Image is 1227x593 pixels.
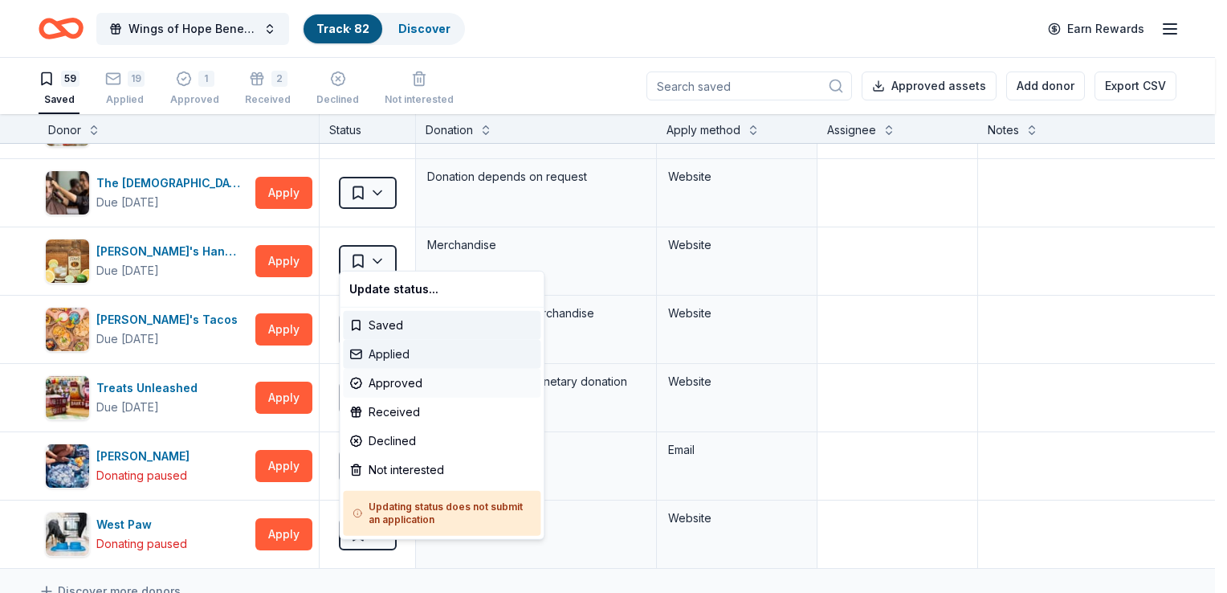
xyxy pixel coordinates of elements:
[343,275,540,304] div: Update status...
[343,398,540,427] div: Received
[343,340,540,369] div: Applied
[343,311,540,340] div: Saved
[343,427,540,456] div: Declined
[343,456,540,485] div: Not interested
[343,369,540,398] div: Approved
[353,501,531,526] h5: Updating status does not submit an application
